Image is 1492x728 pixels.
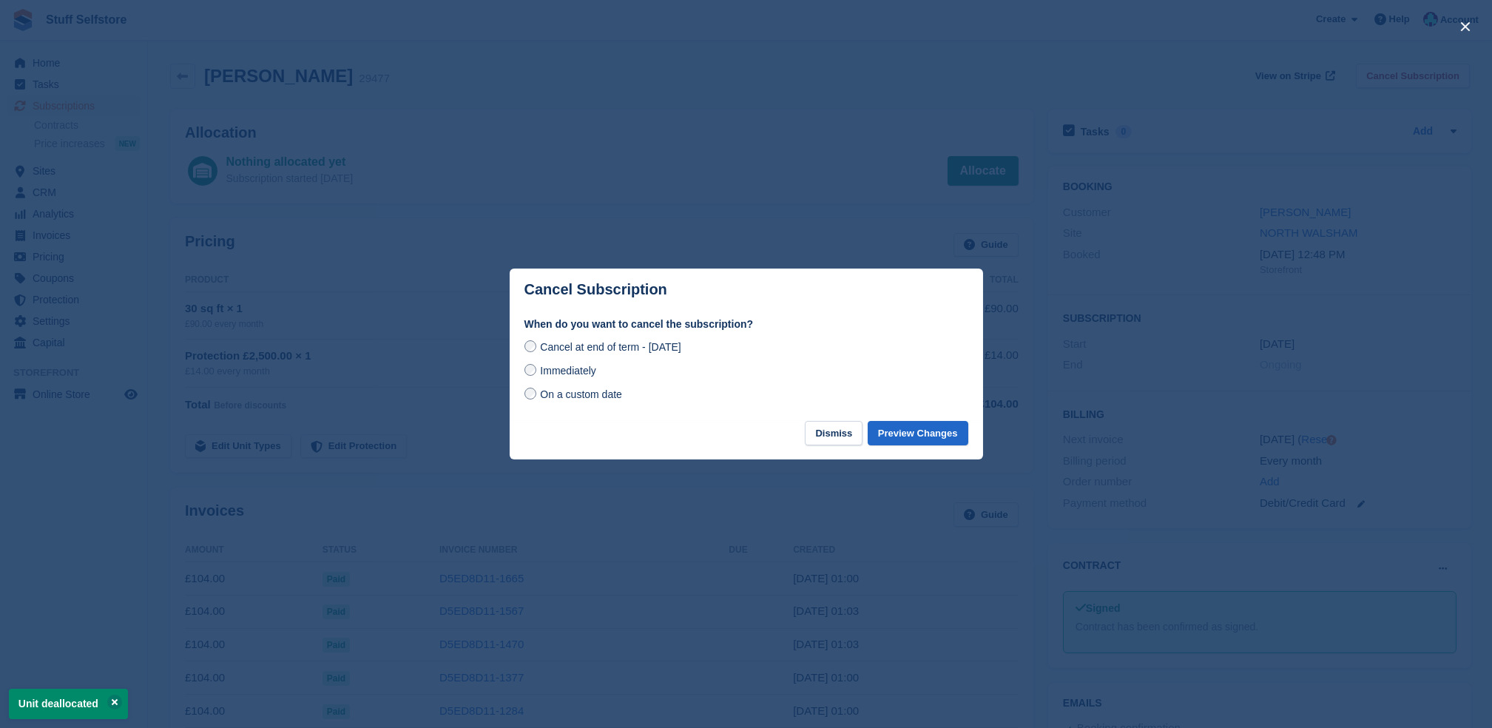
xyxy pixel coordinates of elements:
input: Immediately [524,364,536,376]
span: On a custom date [540,388,622,400]
button: Dismiss [805,421,863,445]
button: Preview Changes [868,421,968,445]
p: Cancel Subscription [524,281,667,298]
input: Cancel at end of term - [DATE] [524,340,536,352]
p: Unit deallocated [9,689,128,719]
button: close [1454,15,1477,38]
span: Immediately [540,365,595,377]
label: When do you want to cancel the subscription? [524,317,968,332]
input: On a custom date [524,388,536,400]
span: Cancel at end of term - [DATE] [540,341,681,353]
